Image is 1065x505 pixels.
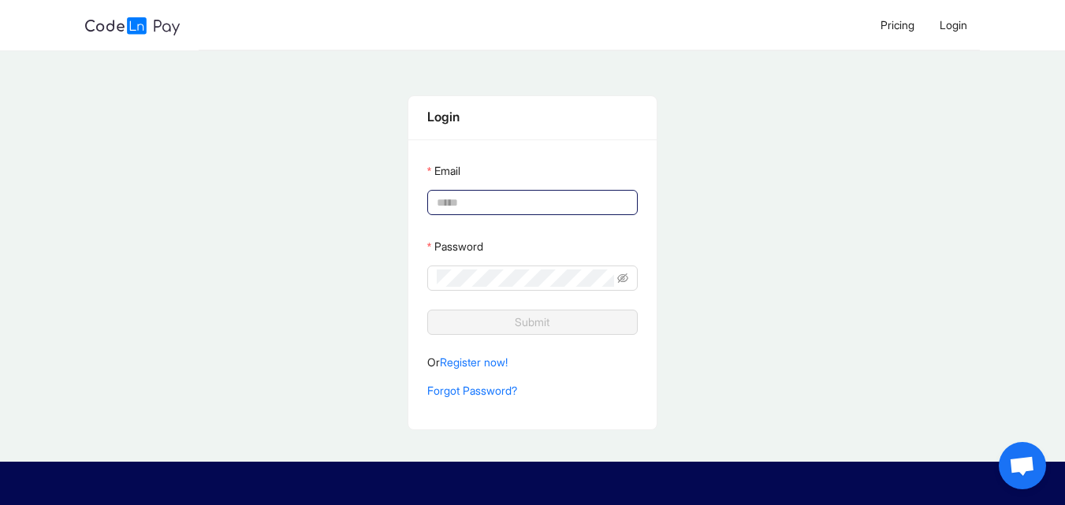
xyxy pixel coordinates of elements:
p: Or [427,354,638,371]
a: Forgot Password? [427,384,517,397]
button: Submit [427,310,638,335]
span: Submit [515,314,549,331]
span: eye-invisible [617,273,628,284]
label: Email [427,158,460,184]
span: Login [940,18,967,32]
div: Login [427,107,638,127]
label: Password [427,234,483,259]
img: logo [85,17,180,35]
a: Register now! [440,355,508,369]
a: Open chat [999,442,1046,489]
input: Password [437,269,614,287]
input: Email [437,194,625,211]
span: Pricing [881,18,914,32]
